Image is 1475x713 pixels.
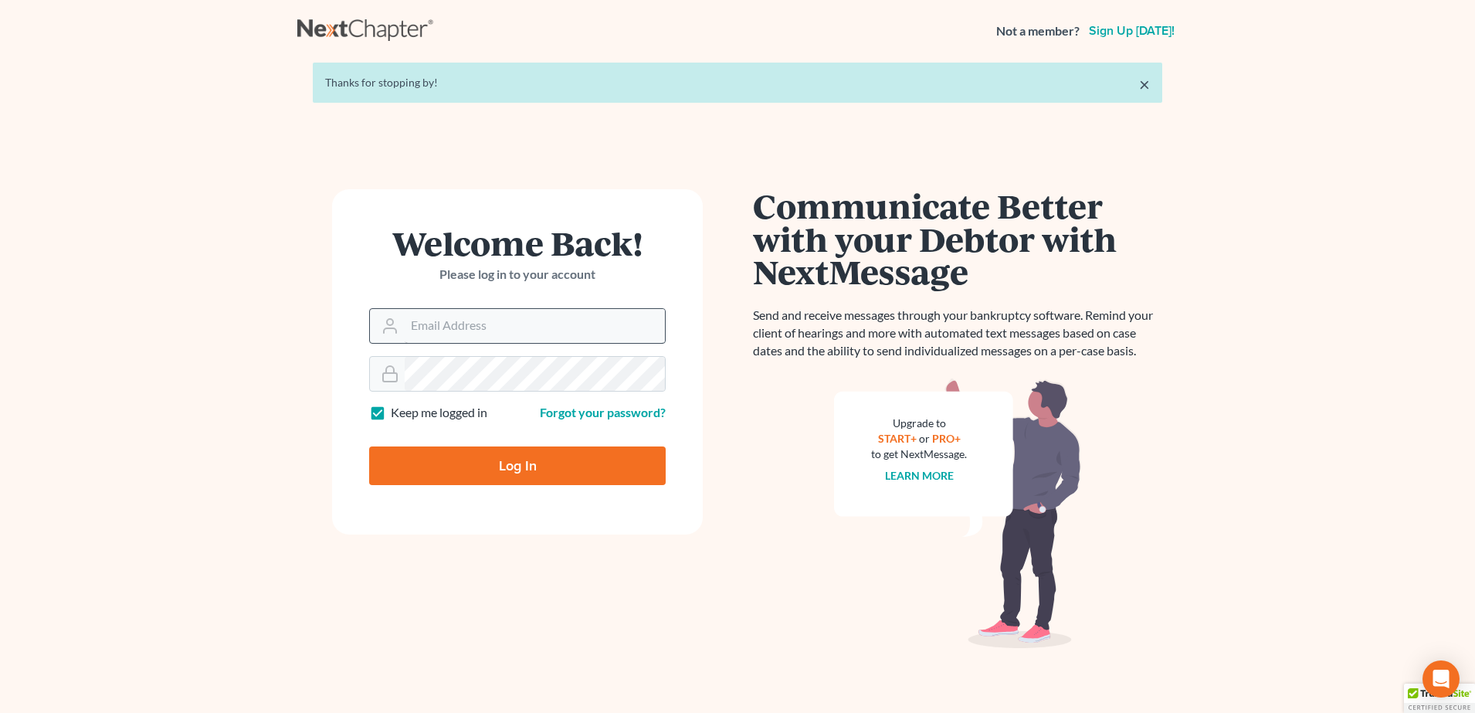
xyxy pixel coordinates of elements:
h1: Welcome Back! [369,226,666,260]
a: START+ [878,432,917,445]
a: Sign up [DATE]! [1086,25,1178,37]
div: Thanks for stopping by! [325,75,1150,90]
span: or [919,432,930,445]
h1: Communicate Better with your Debtor with NextMessage [753,189,1162,288]
input: Email Address [405,309,665,343]
div: Upgrade to [871,416,967,431]
label: Keep me logged in [391,404,487,422]
a: × [1139,75,1150,93]
div: TrustedSite Certified [1404,684,1475,713]
input: Log In [369,446,666,485]
div: Open Intercom Messenger [1422,660,1460,698]
div: to get NextMessage. [871,446,967,462]
strong: Not a member? [996,22,1080,40]
a: Learn more [885,469,954,482]
a: Forgot your password? [540,405,666,419]
img: nextmessage_bg-59042aed3d76b12b5cd301f8e5b87938c9018125f34e5fa2b7a6b67550977c72.svg [834,379,1081,649]
a: PRO+ [932,432,961,445]
p: Send and receive messages through your bankruptcy software. Remind your client of hearings and mo... [753,307,1162,360]
p: Please log in to your account [369,266,666,284]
